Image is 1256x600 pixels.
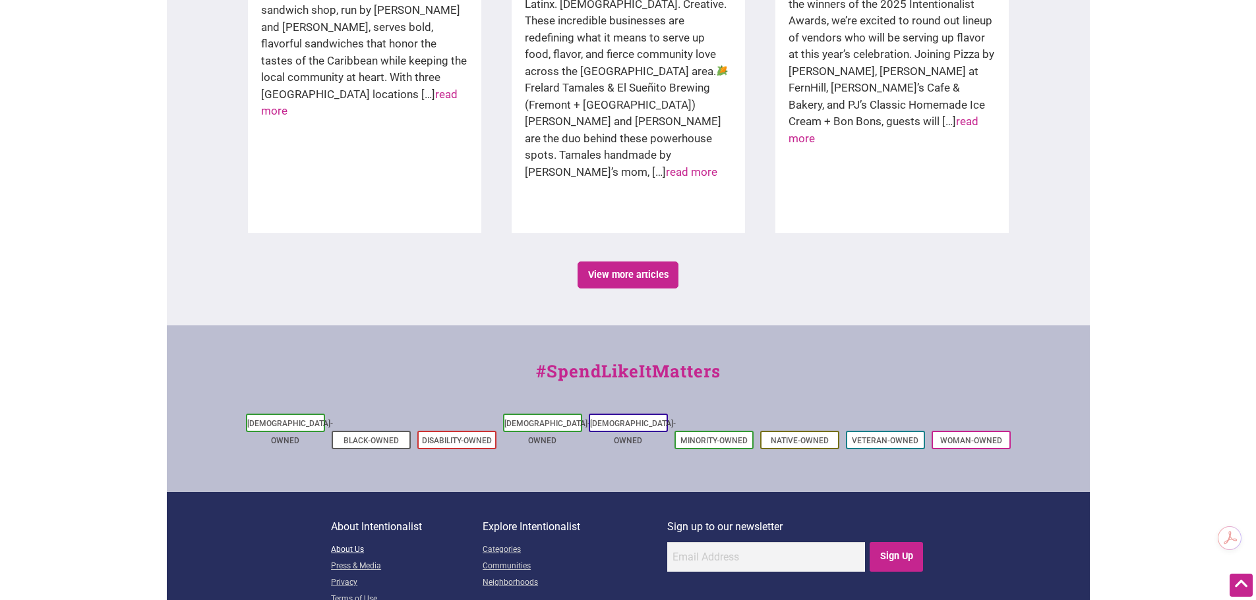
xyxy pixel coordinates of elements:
[870,542,923,572] input: Sign Up
[789,115,978,145] a: read more
[680,436,748,445] a: Minority-Owned
[483,518,667,535] p: Explore Intentionalist
[483,575,667,591] a: Neighborhoods
[483,559,667,575] a: Communities
[590,419,676,445] a: [DEMOGRAPHIC_DATA]-Owned
[666,165,717,178] a: read more
[331,559,483,575] a: Press & Media
[771,436,829,445] a: Native-Owned
[667,542,865,572] input: Email Address
[578,261,678,288] a: View more articles
[422,436,492,445] a: Disability-Owned
[717,65,728,76] img: 🌽
[1230,574,1253,597] div: Scroll Back to Top
[247,419,333,445] a: [DEMOGRAPHIC_DATA]-Owned
[331,518,483,535] p: About Intentionalist
[167,358,1090,397] div: #SpendLikeItMatters
[667,518,925,535] p: Sign up to our newsletter
[344,436,399,445] a: Black-Owned
[940,436,1002,445] a: Woman-Owned
[504,419,590,445] a: [DEMOGRAPHIC_DATA]-Owned
[331,542,483,559] a: About Us
[483,542,667,559] a: Categories
[331,575,483,591] a: Privacy
[852,436,918,445] a: Veteran-Owned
